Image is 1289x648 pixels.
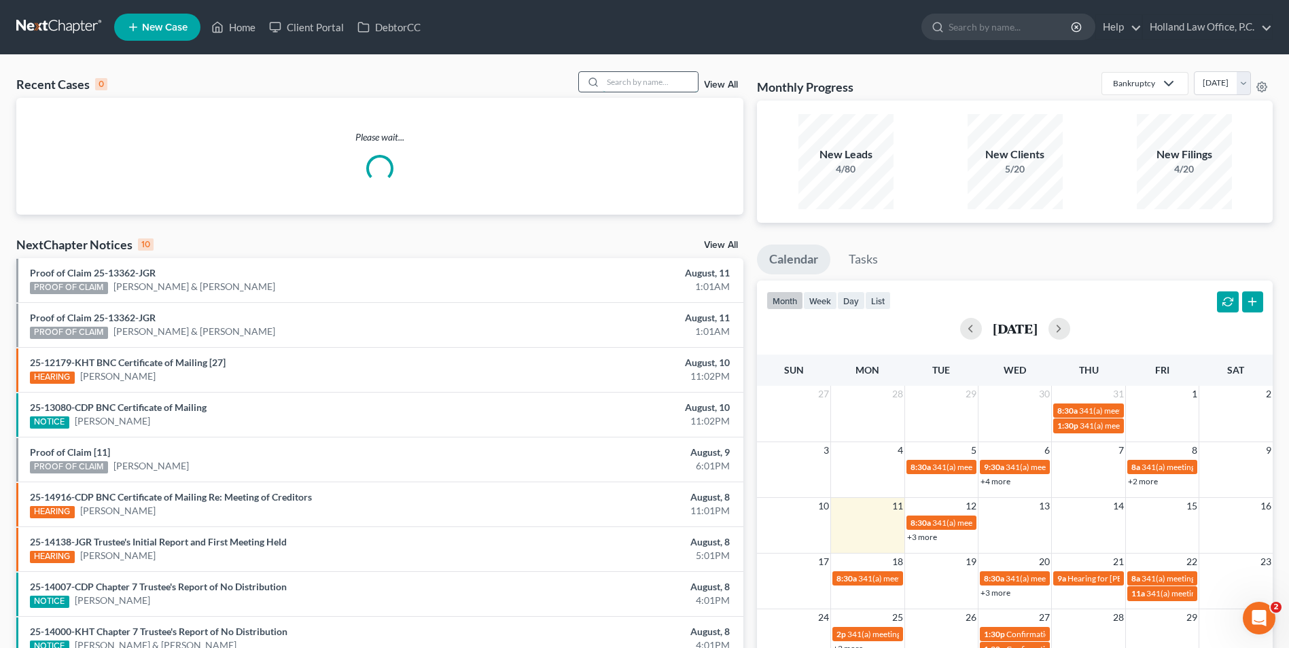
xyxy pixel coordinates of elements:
[506,535,730,549] div: August, 8
[984,462,1004,472] span: 9:30a
[506,311,730,325] div: August, 11
[30,446,110,458] a: Proof of Claim [11]
[798,147,894,162] div: New Leads
[891,554,904,570] span: 18
[351,15,427,39] a: DebtorCC
[932,462,1063,472] span: 341(a) meeting for [PERSON_NAME]
[30,416,69,429] div: NOTICE
[30,282,108,294] div: PROOF OF CLAIM
[1185,498,1199,514] span: 15
[1190,442,1199,458] span: 8
[506,580,730,594] div: August, 8
[822,442,830,458] span: 3
[817,609,830,626] span: 24
[30,372,75,384] div: HEARING
[798,162,894,176] div: 4/80
[1038,498,1051,514] span: 13
[30,401,207,413] a: 25-13080-CDP BNC Certificate of Mailing
[949,14,1073,39] input: Search by name...
[30,536,287,547] a: 25-14138-JGR Trustee's Initial Report and First Meeting Held
[932,364,950,376] span: Tue
[1259,498,1273,514] span: 16
[1259,554,1273,570] span: 23
[506,459,730,473] div: 6:01PM
[262,15,351,39] a: Client Portal
[964,386,978,402] span: 29
[1143,15,1272,39] a: Holland Law Office, P.C.
[1185,554,1199,570] span: 22
[138,238,154,251] div: 10
[1131,573,1140,583] span: 8a
[113,325,275,338] a: [PERSON_NAME] & [PERSON_NAME]
[30,491,312,503] a: 25-14916-CDP BNC Certificate of Mailing Re: Meeting of Creditors
[836,573,857,583] span: 8:30a
[1079,364,1099,376] span: Thu
[891,498,904,514] span: 11
[1038,554,1051,570] span: 20
[1243,602,1275,634] iframe: Intercom live chat
[506,401,730,414] div: August, 10
[704,80,738,90] a: View All
[836,245,890,274] a: Tasks
[964,609,978,626] span: 26
[16,130,743,144] p: Please wait...
[891,386,904,402] span: 28
[993,321,1038,336] h2: [DATE]
[964,554,978,570] span: 19
[506,446,730,459] div: August, 9
[506,325,730,338] div: 1:01AM
[784,364,804,376] span: Sun
[142,22,188,33] span: New Case
[506,356,730,370] div: August, 10
[970,442,978,458] span: 5
[506,266,730,280] div: August, 11
[30,551,75,563] div: HEARING
[1131,462,1140,472] span: 8a
[506,549,730,562] div: 5:01PM
[817,554,830,570] span: 17
[30,327,108,339] div: PROOF OF CLAIM
[16,236,154,253] div: NextChapter Notices
[1006,629,1233,639] span: Confirmation hearing for [PERSON_NAME] & [PERSON_NAME]
[80,504,156,518] a: [PERSON_NAME]
[30,506,75,518] div: HEARING
[603,72,698,92] input: Search by name...
[80,370,156,383] a: [PERSON_NAME]
[1096,15,1142,39] a: Help
[1080,420,1283,431] span: 341(a) meeting for [PERSON_NAME] & [PERSON_NAME]
[1190,386,1199,402] span: 1
[30,626,287,637] a: 25-14000-KHT Chapter 7 Trustee's Report of No Distribution
[1137,147,1232,162] div: New Filings
[205,15,262,39] a: Home
[1185,609,1199,626] span: 29
[30,581,287,592] a: 25-14007-CDP Chapter 7 Trustee's Report of No Distribution
[855,364,879,376] span: Mon
[911,462,931,472] span: 8:30a
[1128,476,1158,486] a: +2 more
[1112,386,1125,402] span: 31
[1079,406,1210,416] span: 341(a) meeting for [PERSON_NAME]
[803,291,837,310] button: week
[911,518,931,528] span: 8:30a
[1004,364,1026,376] span: Wed
[30,461,108,473] div: PROOF OF CLAIM
[30,267,156,278] a: Proof of Claim 25-13362-JGR
[1227,364,1244,376] span: Sat
[1117,442,1125,458] span: 7
[506,280,730,293] div: 1:01AM
[506,594,730,607] div: 4:01PM
[704,240,738,250] a: View All
[817,498,830,514] span: 10
[506,370,730,383] div: 11:02PM
[1265,442,1273,458] span: 9
[837,291,865,310] button: day
[1057,406,1078,416] span: 8:30a
[1067,573,1246,583] span: Hearing for [PERSON_NAME] & [PERSON_NAME]
[1006,573,1209,583] span: 341(a) meeting for [PERSON_NAME] & [PERSON_NAME]
[891,609,904,626] span: 25
[1038,609,1051,626] span: 27
[80,549,156,562] a: [PERSON_NAME]
[506,490,730,504] div: August, 8
[75,594,150,607] a: [PERSON_NAME]
[30,596,69,608] div: NOTICE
